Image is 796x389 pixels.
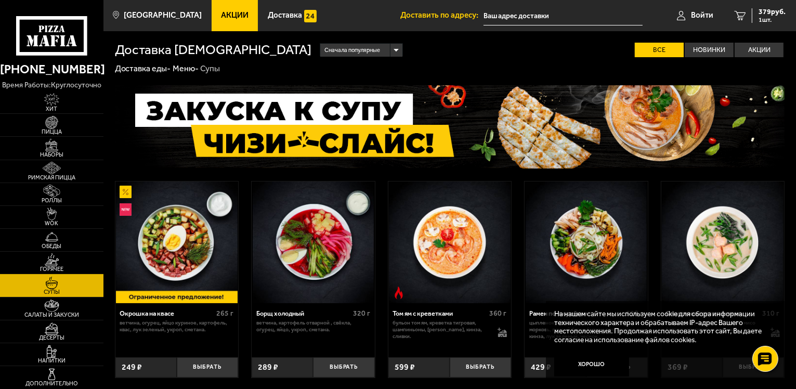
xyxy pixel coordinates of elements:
div: Окрошка на квасе [120,309,214,317]
span: [GEOGRAPHIC_DATA] [124,11,202,19]
a: АкционныйНовинкаОкрошка на квасе [115,181,239,303]
a: Борщ холодный [252,181,375,303]
img: 15daf4d41897b9f0e9f617042186c801.svg [304,10,317,22]
span: 599 ₽ [395,363,415,371]
div: Супы [200,63,220,74]
p: ветчина, картофель отварной , свёкла, огурец, яйцо, укроп, сметана. [256,320,370,333]
img: Новинка [120,203,132,216]
label: Акции [735,43,784,58]
button: Выбрать [177,357,238,378]
span: 249 ₽ [122,363,142,371]
span: 265 г [216,309,233,318]
button: Хорошо [554,352,629,377]
a: Доставка еды- [115,63,171,73]
img: Борщ холодный [253,181,374,303]
div: Том ям с креветками [393,309,487,317]
a: Меню- [173,63,199,73]
p: ветчина, огурец, яйцо куриное, картофель, квас, лук зеленый, укроп, сметана. [120,320,233,333]
img: Острое блюдо [393,287,405,299]
span: 289 ₽ [258,363,278,371]
h1: Доставка [DEMOGRAPHIC_DATA] [115,43,312,57]
span: Войти [691,11,713,19]
img: Сливочный суп с лососем [662,181,784,303]
p: цыпленок, лапша удон, томаты, огурец, морковь, яичный блин, бульон для рамена, кинза, лук зеленый... [529,320,643,340]
label: Все [635,43,684,58]
span: 360 г [490,309,507,318]
button: Выбрать [450,357,511,378]
span: 429 ₽ [531,363,551,371]
img: Том ям с креветками [389,181,511,303]
span: Доставить по адресу: [400,11,484,19]
div: Рамен по-корейски [529,309,623,317]
div: Борщ холодный [256,309,350,317]
span: Сначала популярные [324,43,380,58]
span: 320 г [353,309,370,318]
p: На нашем сайте мы используем cookie для сбора информации технического характера и обрабатываем IP... [554,309,770,344]
span: Доставка [268,11,302,19]
a: Сливочный суп с лососем [661,181,785,303]
img: Рамен по-корейски [526,181,647,303]
img: Окрошка на квасе [116,181,238,303]
input: Ваш адрес доставки [484,6,643,25]
span: Акции [221,11,249,19]
a: Рамен по-корейски [525,181,648,303]
span: 1 шт. [759,17,786,23]
img: Акционный [120,186,132,198]
p: бульон том ям, креветка тигровая, шампиньоны, [PERSON_NAME], кинза, сливки. [393,320,489,340]
label: Новинки [685,43,734,58]
span: 379 руб. [759,8,786,16]
button: Выбрать [313,357,374,378]
a: Острое блюдоТом ям с креветками [388,181,512,303]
